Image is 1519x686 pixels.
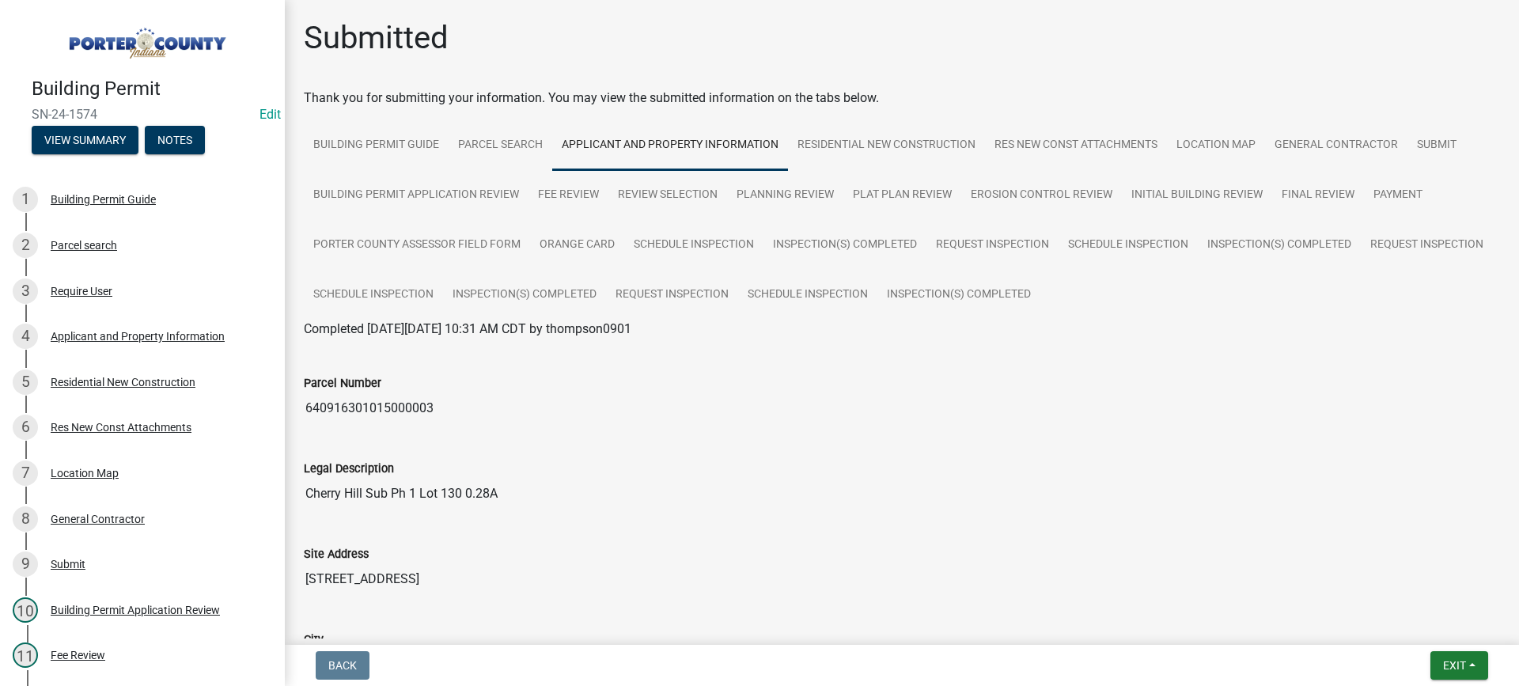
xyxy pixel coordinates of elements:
[304,270,443,320] a: Schedule Inspection
[304,19,449,57] h1: Submitted
[985,120,1167,171] a: Res New Const Attachments
[528,170,608,221] a: Fee Review
[13,551,38,577] div: 9
[13,460,38,486] div: 7
[1364,170,1432,221] a: Payment
[13,370,38,395] div: 5
[304,549,369,560] label: Site Address
[304,89,1500,108] div: Thank you for submitting your information. You may view the submitted information on the tabs below.
[304,220,530,271] a: Porter County Assessor Field Form
[1272,170,1364,221] a: Final Review
[304,464,394,475] label: Legal Description
[443,270,606,320] a: Inspection(s) Completed
[304,170,528,221] a: Building Permit Application Review
[877,270,1040,320] a: Inspection(s) Completed
[763,220,926,271] a: Inspection(s) Completed
[32,17,259,61] img: Porter County, Indiana
[32,107,253,122] span: SN-24-1574
[13,415,38,440] div: 6
[1265,120,1407,171] a: General Contractor
[1361,220,1493,271] a: Request Inspection
[328,659,357,672] span: Back
[608,170,727,221] a: Review Selection
[32,126,138,154] button: View Summary
[1122,170,1272,221] a: Initial Building Review
[738,270,877,320] a: Schedule Inspection
[961,170,1122,221] a: Erosion Control Review
[32,135,138,147] wm-modal-confirm: Summary
[1407,120,1466,171] a: Submit
[552,120,788,171] a: Applicant and Property Information
[51,650,105,661] div: Fee Review
[1198,220,1361,271] a: Inspection(s) Completed
[788,120,985,171] a: Residential New Construction
[51,559,85,570] div: Submit
[51,377,195,388] div: Residential New Construction
[727,170,843,221] a: Planning Review
[32,78,272,100] h4: Building Permit
[51,514,145,525] div: General Contractor
[304,321,631,336] span: Completed [DATE][DATE] 10:31 AM CDT by thompson0901
[926,220,1059,271] a: Request Inspection
[316,651,369,680] button: Back
[145,126,205,154] button: Notes
[13,187,38,212] div: 1
[51,194,156,205] div: Building Permit Guide
[1167,120,1265,171] a: Location Map
[304,378,381,389] label: Parcel Number
[51,422,191,433] div: Res New Const Attachments
[13,324,38,349] div: 4
[13,506,38,532] div: 8
[449,120,552,171] a: Parcel search
[51,605,220,616] div: Building Permit Application Review
[13,233,38,258] div: 2
[1443,659,1466,672] span: Exit
[259,107,281,122] wm-modal-confirm: Edit Application Number
[606,270,738,320] a: Request Inspection
[145,135,205,147] wm-modal-confirm: Notes
[304,120,449,171] a: Building Permit Guide
[624,220,763,271] a: Schedule Inspection
[13,279,38,304] div: 3
[51,286,112,297] div: Require User
[304,635,324,646] label: City
[530,220,624,271] a: Orange Card
[1059,220,1198,271] a: Schedule Inspection
[51,331,225,342] div: Applicant and Property Information
[259,107,281,122] a: Edit
[51,468,119,479] div: Location Map
[51,240,117,251] div: Parcel search
[1430,651,1488,680] button: Exit
[13,642,38,668] div: 11
[13,597,38,623] div: 10
[843,170,961,221] a: Plat Plan Review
